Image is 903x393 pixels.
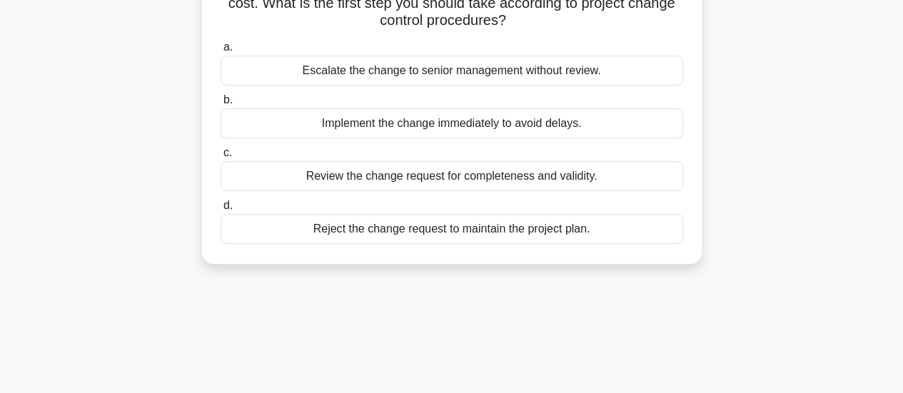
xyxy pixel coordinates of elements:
[221,214,683,244] div: Reject the change request to maintain the project plan.
[223,199,233,211] span: d.
[221,161,683,191] div: Review the change request for completeness and validity.
[221,56,683,86] div: Escalate the change to senior management without review.
[221,108,683,138] div: Implement the change immediately to avoid delays.
[223,146,232,158] span: c.
[223,93,233,106] span: b.
[223,41,233,53] span: a.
